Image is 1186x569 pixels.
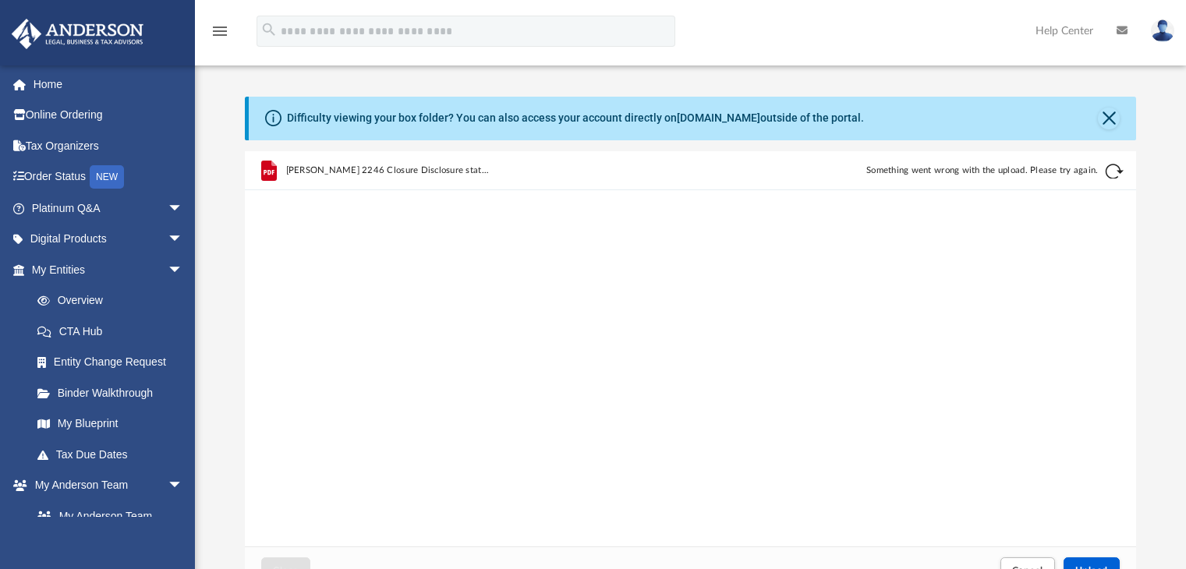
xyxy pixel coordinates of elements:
span: arrow_drop_down [168,224,199,256]
span: [PERSON_NAME] 2246 Closure Disclosure statement 2022 refi.pdf [285,165,490,175]
div: NEW [90,165,124,189]
a: menu [211,30,229,41]
i: search [260,21,278,38]
span: arrow_drop_down [168,470,199,502]
div: grid [245,151,1137,547]
button: Retry [1105,162,1124,181]
a: My Blueprint [22,408,199,440]
img: User Pic [1151,19,1174,42]
i: menu [211,22,229,41]
a: CTA Hub [22,316,207,347]
a: Online Ordering [11,100,207,131]
div: Difficulty viewing your box folder? You can also access your account directly on outside of the p... [287,110,864,126]
div: Something went wrong with the upload. Please try again. [678,164,1099,178]
span: arrow_drop_down [168,254,199,286]
a: Digital Productsarrow_drop_down [11,224,207,255]
a: Entity Change Request [22,347,207,378]
a: Tax Due Dates [22,439,207,470]
a: Platinum Q&Aarrow_drop_down [11,193,207,224]
img: Anderson Advisors Platinum Portal [7,19,148,49]
a: Tax Organizers [11,130,207,161]
button: Close [1098,108,1120,129]
a: Overview [22,285,207,316]
a: My Entitiesarrow_drop_down [11,254,207,285]
span: arrow_drop_down [168,193,199,224]
a: Order StatusNEW [11,161,207,193]
a: My Anderson Teamarrow_drop_down [11,470,199,501]
a: Home [11,69,207,100]
a: Binder Walkthrough [22,377,207,408]
a: My Anderson Team [22,500,191,532]
a: [DOMAIN_NAME] [677,111,760,124]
